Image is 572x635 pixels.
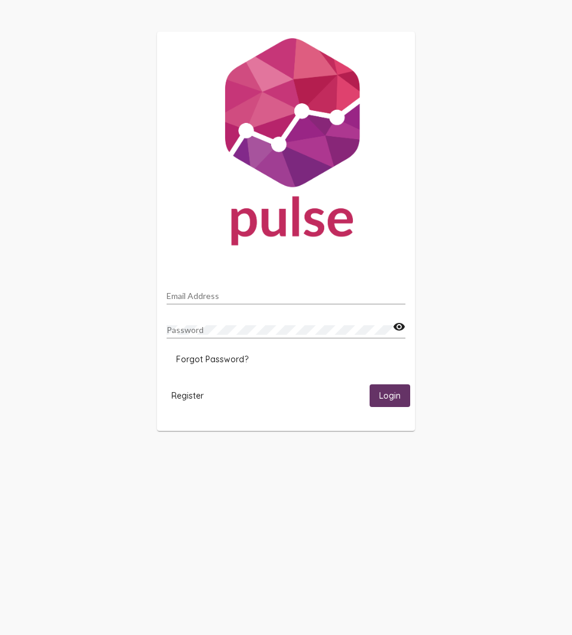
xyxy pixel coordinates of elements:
span: Register [171,390,204,401]
button: Forgot Password? [167,349,258,370]
button: Register [162,384,213,406]
span: Login [379,391,401,402]
span: Forgot Password? [176,354,248,365]
img: Pulse For Good Logo [157,32,415,257]
mat-icon: visibility [393,320,405,334]
button: Login [370,384,410,406]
